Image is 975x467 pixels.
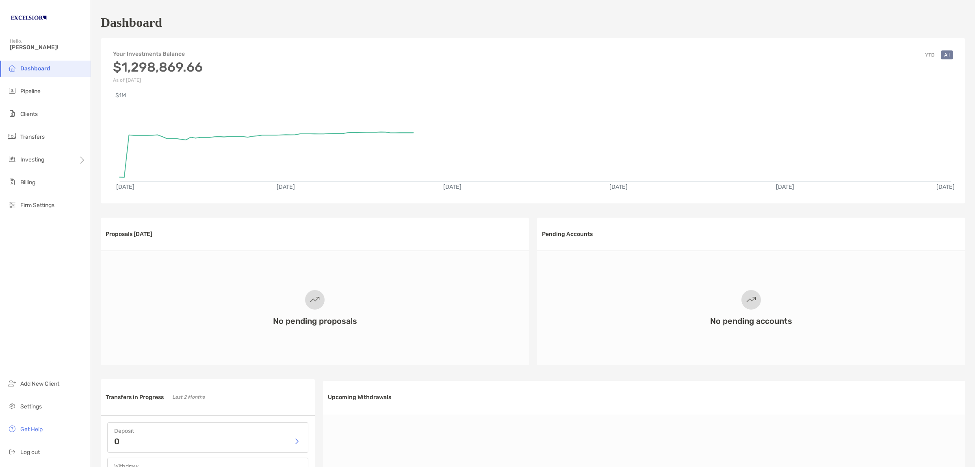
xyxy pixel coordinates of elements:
[106,394,164,401] h3: Transfers in Progress
[20,403,42,410] span: Settings
[114,428,301,434] h4: Deposit
[710,316,792,326] h3: No pending accounts
[20,179,35,186] span: Billing
[20,202,54,209] span: Firm Settings
[7,109,17,118] img: clients icon
[20,449,40,456] span: Log out
[936,183,955,190] text: [DATE]
[277,183,295,190] text: [DATE]
[328,394,391,401] h3: Upcoming Withdrawals
[116,183,134,190] text: [DATE]
[7,200,17,209] img: firm-settings icon
[20,88,41,95] span: Pipeline
[10,44,86,51] span: [PERSON_NAME]!
[7,401,17,411] img: settings icon
[10,3,48,33] img: Zoe Logo
[20,65,50,72] span: Dashboard
[113,50,203,57] h4: Your Investments Balance
[20,156,44,163] span: Investing
[542,231,593,238] h3: Pending Accounts
[20,133,45,140] span: Transfers
[101,15,162,30] h1: Dashboard
[7,378,17,388] img: add_new_client icon
[609,183,628,190] text: [DATE]
[7,86,17,96] img: pipeline icon
[7,424,17,434] img: get-help icon
[443,183,461,190] text: [DATE]
[7,447,17,456] img: logout icon
[20,426,43,433] span: Get Help
[7,154,17,164] img: investing icon
[7,177,17,187] img: billing icon
[7,63,17,73] img: dashboard icon
[776,183,794,190] text: [DATE]
[20,380,59,387] span: Add New Client
[115,92,126,99] text: $1M
[20,111,38,118] span: Clients
[273,316,357,326] h3: No pending proposals
[113,59,203,75] h3: $1,298,869.66
[922,50,938,59] button: YTD
[113,77,203,83] p: As of [DATE]
[114,437,119,445] p: 0
[106,231,152,238] h3: Proposals [DATE]
[7,131,17,141] img: transfers icon
[941,50,953,59] button: All
[172,392,205,402] p: Last 2 Months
